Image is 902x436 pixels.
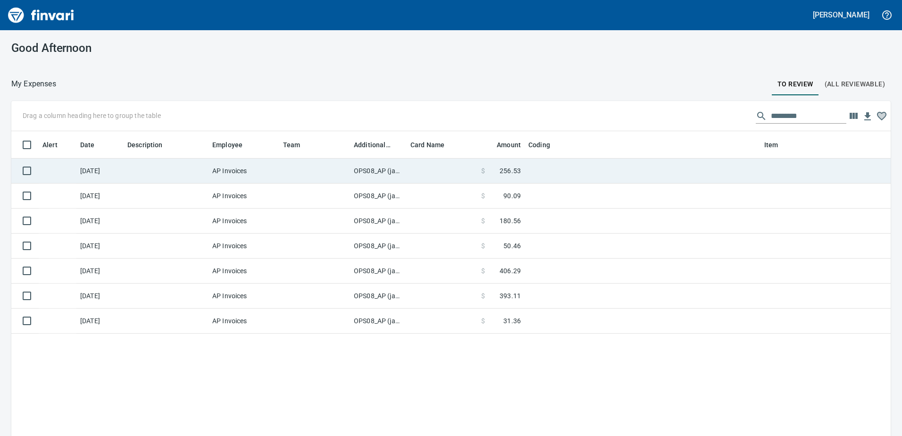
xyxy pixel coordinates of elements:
span: Alert [42,139,70,151]
span: To Review [777,78,813,90]
span: 180.56 [500,216,521,226]
span: Team [283,139,301,151]
td: AP Invoices [209,159,279,184]
p: My Expenses [11,78,56,90]
span: $ [481,291,485,301]
span: 50.46 [503,241,521,251]
span: $ [481,191,485,201]
button: Download Table [860,109,875,124]
td: AP Invoices [209,284,279,309]
button: Column choices favorited. Click to reset to default [875,109,889,123]
td: AP Invoices [209,234,279,259]
span: Additional Reviewer [354,139,403,151]
span: Alert [42,139,58,151]
td: AP Invoices [209,209,279,234]
td: OPS08_AP (janettep, samr) [350,159,407,184]
td: OPS08_AP (janettep, samr) [350,284,407,309]
td: [DATE] [76,309,124,334]
span: 393.11 [500,291,521,301]
td: [DATE] [76,184,124,209]
p: Drag a column heading here to group the table [23,111,161,120]
span: Coding [528,139,562,151]
td: [DATE] [76,284,124,309]
h3: Good Afternoon [11,42,289,55]
td: OPS08_AP (janettep, samr) [350,309,407,334]
td: OPS08_AP (janettep, samr) [350,259,407,284]
span: $ [481,216,485,226]
img: Finvari [6,4,76,26]
span: Description [127,139,163,151]
td: OPS08_AP (janettep, samr) [350,234,407,259]
span: Amount [484,139,521,151]
h5: [PERSON_NAME] [813,10,869,20]
td: AP Invoices [209,184,279,209]
span: $ [481,166,485,176]
span: Card Name [410,139,457,151]
span: Item [764,139,791,151]
span: Card Name [410,139,444,151]
span: Employee [212,139,255,151]
td: AP Invoices [209,259,279,284]
span: Amount [497,139,521,151]
td: [DATE] [76,159,124,184]
span: Coding [528,139,550,151]
span: Employee [212,139,242,151]
td: AP Invoices [209,309,279,334]
button: [PERSON_NAME] [810,8,872,22]
span: Additional Reviewer [354,139,391,151]
nav: breadcrumb [11,78,56,90]
td: OPS08_AP (janettep, samr) [350,209,407,234]
button: Choose columns to display [846,109,860,123]
span: $ [481,266,485,276]
span: 406.29 [500,266,521,276]
span: (All Reviewable) [825,78,885,90]
span: Team [283,139,313,151]
span: Item [764,139,778,151]
td: OPS08_AP (janettep, samr) [350,184,407,209]
span: 256.53 [500,166,521,176]
span: 90.09 [503,191,521,201]
td: [DATE] [76,234,124,259]
span: $ [481,316,485,326]
span: 31.36 [503,316,521,326]
span: Date [80,139,95,151]
td: [DATE] [76,259,124,284]
span: Date [80,139,107,151]
span: $ [481,241,485,251]
span: Description [127,139,175,151]
td: [DATE] [76,209,124,234]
